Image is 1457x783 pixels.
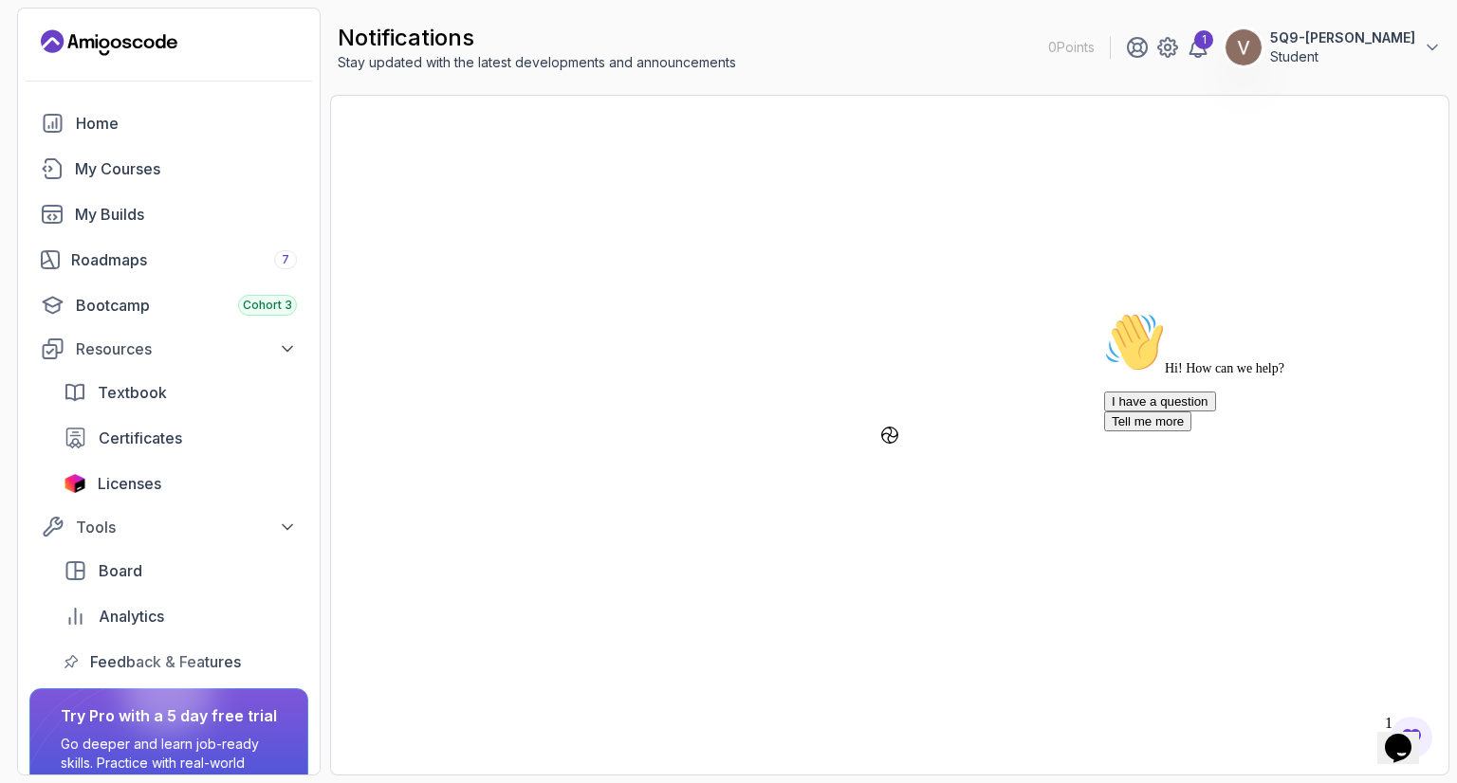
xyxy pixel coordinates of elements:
[98,472,161,495] span: Licenses
[338,53,736,72] p: Stay updated with the latest developments and announcements
[52,552,308,590] a: board
[338,23,736,53] h2: notifications
[41,27,177,58] a: Landing page
[8,8,349,127] div: 👋Hi! How can we help?I have a questionTell me more
[1270,47,1415,66] p: Student
[52,373,308,411] a: textbook
[52,643,308,681] a: feedback
[29,195,308,233] a: builds
[29,332,308,366] button: Resources
[52,464,308,502] a: licenses
[8,57,188,71] span: Hi! How can we help?
[8,87,120,107] button: I have a question
[29,510,308,544] button: Tools
[76,112,297,135] div: Home
[1226,29,1262,65] img: user profile image
[76,337,297,360] div: Resources
[1270,28,1415,47] p: 5Q9-[PERSON_NAME]
[1194,30,1213,49] div: 1
[99,427,182,449] span: Certificates
[1225,28,1442,66] button: user profile image5Q9-[PERSON_NAME]Student
[243,298,292,313] span: Cohort 3
[8,107,95,127] button: Tell me more
[29,150,308,188] a: courses
[75,157,297,180] div: My Courses
[29,104,308,142] a: home
[76,294,297,317] div: Bootcamp
[8,8,68,68] img: :wave:
[76,516,297,538] div: Tools
[1048,38,1095,57] p: 0 Points
[98,381,167,404] span: Textbook
[64,474,86,493] img: jetbrains icon
[1187,36,1209,59] a: 1
[75,203,297,226] div: My Builds
[1097,304,1438,698] iframe: chat widget
[90,650,241,673] span: Feedback & Features
[1377,707,1438,764] iframe: chat widget
[99,605,164,628] span: Analytics
[99,559,142,582] span: Board
[71,248,297,271] div: Roadmaps
[52,419,308,457] a: certificates
[52,597,308,635] a: analytics
[29,286,308,324] a: bootcamp
[282,252,289,267] span: 7
[29,241,308,279] a: roadmaps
